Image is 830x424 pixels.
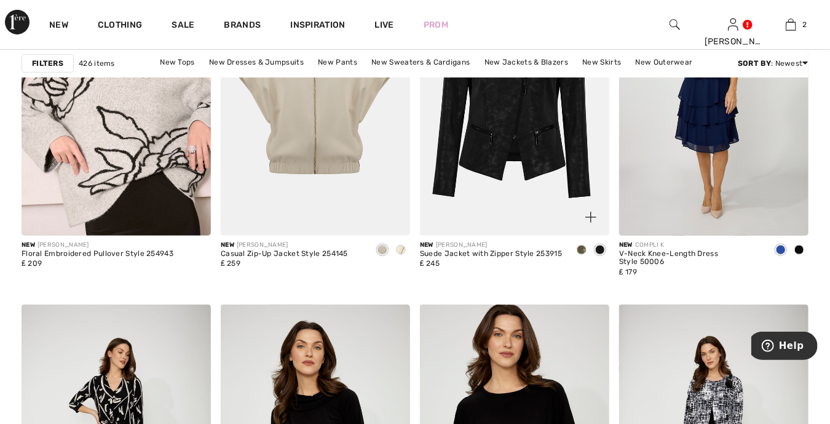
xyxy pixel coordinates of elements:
div: Fawn [373,241,392,261]
div: Navy [772,241,790,261]
div: COMPLI K [619,241,762,250]
img: My Bag [786,17,796,32]
span: New [619,241,633,249]
a: Sign In [728,18,738,30]
a: Sale [172,20,194,33]
span: ₤ 209 [22,259,42,268]
a: New Outerwear [630,54,699,70]
a: New Dresses & Jumpsuits [203,54,310,70]
strong: Sort By [738,59,771,68]
div: Casual Zip-Up Jacket Style 254145 [221,250,348,258]
span: New [22,241,35,249]
div: [PERSON_NAME] [221,241,348,250]
span: ₤ 259 [221,259,240,268]
span: Inspiration [290,20,345,33]
span: New [221,241,234,249]
div: [PERSON_NAME] [420,241,562,250]
div: [PERSON_NAME] [705,35,762,48]
a: Brands [224,20,261,33]
img: plus_v2.svg [585,212,596,223]
a: Live [375,18,394,31]
a: Prom [424,18,448,31]
span: 426 items [79,58,115,69]
img: 1ère Avenue [5,10,30,34]
a: New Sweaters & Cardigans [365,54,476,70]
img: search the website [670,17,680,32]
span: 2 [802,19,807,30]
a: Clothing [98,20,142,33]
img: My Info [728,17,738,32]
div: Black [591,241,609,261]
div: Floral Embroidered Pullover Style 254943 [22,250,173,258]
div: Suede Jacket with Zipper Style 253915 [420,250,562,258]
div: : Newest [738,58,808,69]
div: [PERSON_NAME] [22,241,173,250]
div: Avocado [572,241,591,261]
div: Birch [392,241,410,261]
span: New [420,241,433,249]
div: Black [790,241,808,261]
a: New Tops [154,54,200,70]
iframe: Opens a widget where you can find more information [751,332,818,362]
div: V-Neck Knee-Length Dress Style 50006 [619,250,762,267]
a: New Skirts [576,54,627,70]
span: ₤ 245 [420,259,440,268]
strong: Filters [32,58,63,69]
a: New Pants [312,54,363,70]
span: ₤ 179 [619,268,637,276]
a: New [49,20,68,33]
a: 2 [763,17,820,32]
a: New Jackets & Blazers [478,54,574,70]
